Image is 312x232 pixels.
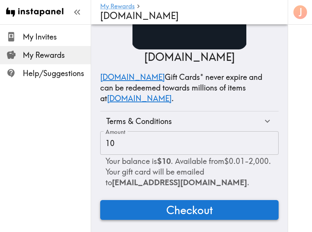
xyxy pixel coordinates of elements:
span: J [299,6,303,19]
span: Help/Suggestions [23,68,91,79]
span: [EMAIL_ADDRESS][DOMAIN_NAME] [112,178,247,187]
p: [DOMAIN_NAME] [144,49,235,64]
p: Gift Cards* never expire and can be redeemed towards millions of items at . [100,72,279,104]
a: My Rewards [100,3,135,10]
a: [DOMAIN_NAME] [100,72,165,82]
div: Terms & Conditions [100,111,279,131]
span: My Invites [23,32,91,42]
h4: [DOMAIN_NAME] [100,10,273,21]
label: Amount [106,128,126,136]
a: [DOMAIN_NAME] [107,94,172,103]
b: $10 [157,156,171,166]
div: Terms & Conditions [106,116,262,127]
button: Checkout [100,200,279,220]
button: J [293,5,308,20]
span: My Rewards [23,50,91,60]
span: Checkout [166,202,213,218]
span: Your balance is . Available from $0.01 - 2,000 . Your gift card will be emailed to . [106,156,271,187]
